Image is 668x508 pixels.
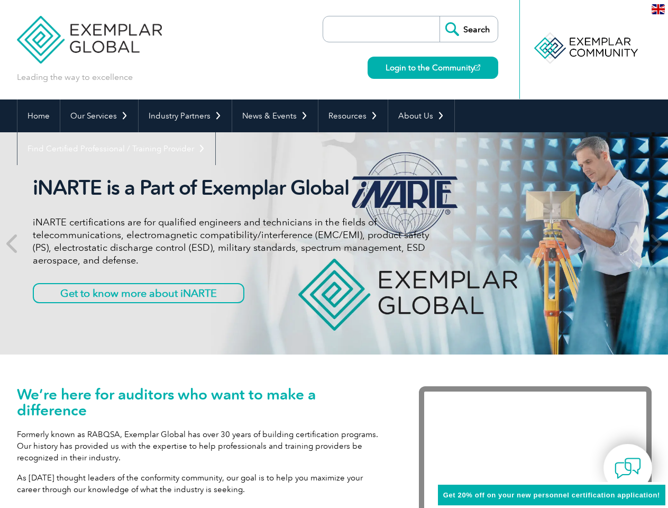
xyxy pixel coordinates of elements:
[474,65,480,70] img: open_square.png
[33,283,244,303] a: Get to know more about iNARTE
[139,99,232,132] a: Industry Partners
[33,216,429,267] p: iNARTE certifications are for qualified engineers and technicians in the fields of telecommunicat...
[440,16,498,42] input: Search
[17,472,387,495] p: As [DATE] thought leaders of the conformity community, our goal is to help you maximize your care...
[17,386,387,418] h1: We’re here for auditors who want to make a difference
[232,99,318,132] a: News & Events
[368,57,498,79] a: Login to the Community
[17,99,60,132] a: Home
[615,455,641,482] img: contact-chat.png
[17,71,133,83] p: Leading the way to excellence
[17,429,387,464] p: Formerly known as RABQSA, Exemplar Global has over 30 years of building certification programs. O...
[318,99,388,132] a: Resources
[17,132,215,165] a: Find Certified Professional / Training Provider
[443,491,660,499] span: Get 20% off on your new personnel certification application!
[388,99,454,132] a: About Us
[60,99,138,132] a: Our Services
[33,176,429,200] h2: iNARTE is a Part of Exemplar Global
[652,4,665,14] img: en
